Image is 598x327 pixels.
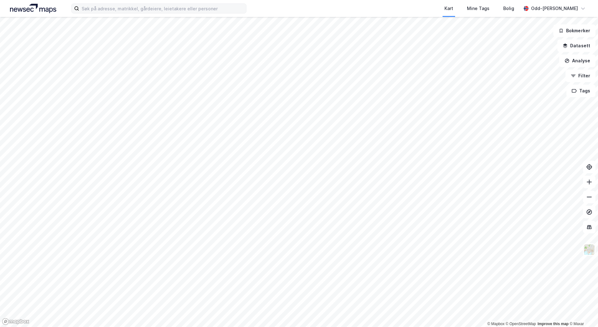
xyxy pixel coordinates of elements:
div: Odd-[PERSON_NAME] [531,5,578,12]
a: Mapbox [487,322,504,326]
img: Z [583,244,595,256]
button: Filter [565,70,595,82]
div: Kart [444,5,453,12]
img: logo.a4113a55bc3d86da70a041830d287a7e.svg [10,4,56,13]
button: Tags [566,85,595,97]
button: Analyse [559,54,595,67]
button: Bokmerker [553,24,595,37]
div: Mine Tags [467,5,489,12]
a: Improve this map [538,322,569,326]
input: Søk på adresse, matrikkel, gårdeiere, leietakere eller personer [79,4,246,13]
div: Bolig [503,5,514,12]
a: Mapbox homepage [2,318,29,325]
div: Kontrollprogram for chat [567,297,598,327]
button: Datasett [557,39,595,52]
a: OpenStreetMap [506,322,536,326]
iframe: Chat Widget [567,297,598,327]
